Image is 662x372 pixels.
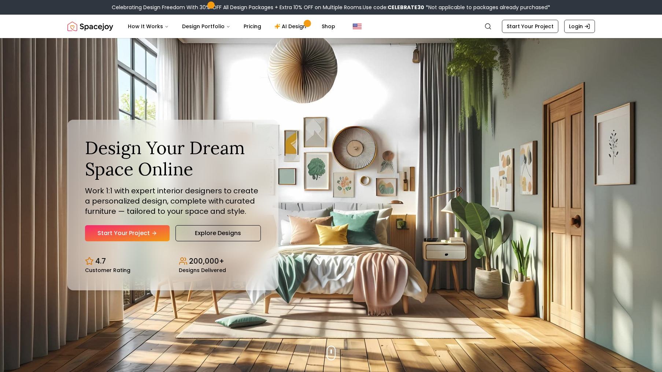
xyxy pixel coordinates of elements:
button: Design Portfolio [176,19,236,34]
nav: Global [67,15,595,38]
div: Design stats [85,250,261,273]
a: Explore Designs [175,225,261,241]
nav: Main [122,19,341,34]
a: Start Your Project [502,20,558,33]
p: 200,000+ [189,256,224,266]
a: Login [564,20,595,33]
button: How It Works [122,19,175,34]
small: Designs Delivered [179,268,226,273]
a: Start Your Project [85,225,170,241]
img: Spacejoy Logo [67,19,113,34]
div: Celebrating Design Freedom With 30% OFF All Design Packages + Extra 10% OFF on Multiple Rooms. [112,4,550,11]
span: *Not applicable to packages already purchased* [424,4,550,11]
a: AI Design [269,19,314,34]
a: Shop [316,19,341,34]
p: Work 1:1 with expert interior designers to create a personalized design, complete with curated fu... [85,186,261,216]
span: Use code: [363,4,424,11]
p: 4.7 [95,256,106,266]
h1: Design Your Dream Space Online [85,137,261,179]
b: CELEBRATE30 [388,4,424,11]
small: Customer Rating [85,268,130,273]
img: United States [353,22,362,31]
a: Pricing [238,19,267,34]
a: Spacejoy [67,19,113,34]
